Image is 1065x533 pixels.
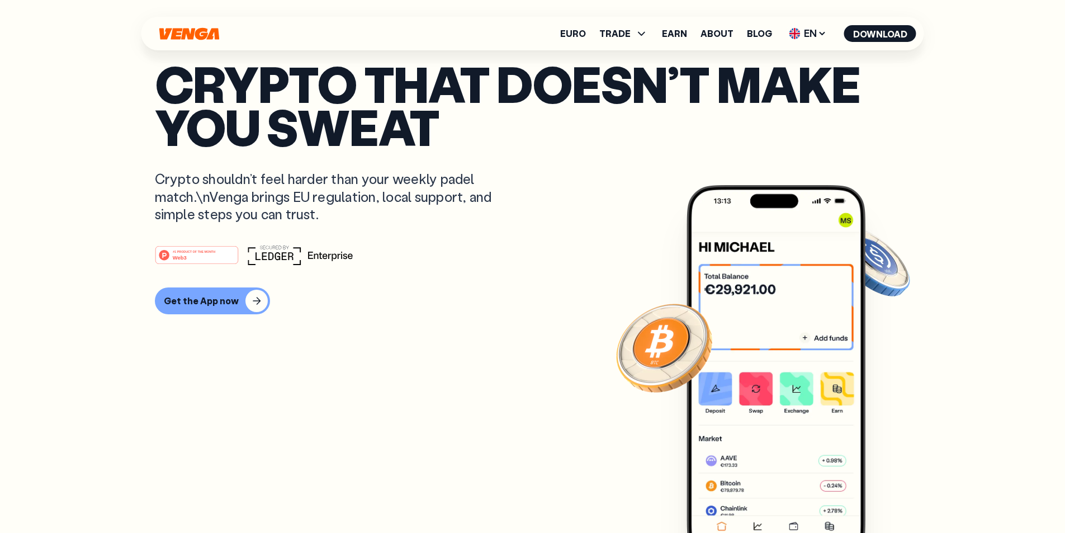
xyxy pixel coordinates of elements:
span: TRADE [599,27,649,40]
button: Download [844,25,916,42]
a: About [700,29,733,38]
p: Crypto shouldn’t feel harder than your weekly padel match.\nVenga brings EU regulation, local sup... [155,170,508,223]
svg: Home [158,27,221,40]
p: Crypto that doesn’t make you sweat [155,62,911,148]
div: Get the App now [164,295,239,306]
a: Euro [560,29,586,38]
a: Blog [747,29,772,38]
span: EN [785,25,831,43]
img: USDC coin [832,221,912,302]
img: Bitcoin [614,297,714,398]
a: Earn [662,29,687,38]
tspan: #1 PRODUCT OF THE MONTH [173,250,215,253]
span: TRADE [599,29,631,38]
a: Get the App now [155,287,911,314]
button: Get the App now [155,287,270,314]
a: #1 PRODUCT OF THE MONTHWeb3 [155,252,239,267]
tspan: Web3 [172,254,186,261]
img: flag-uk [789,28,801,39]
